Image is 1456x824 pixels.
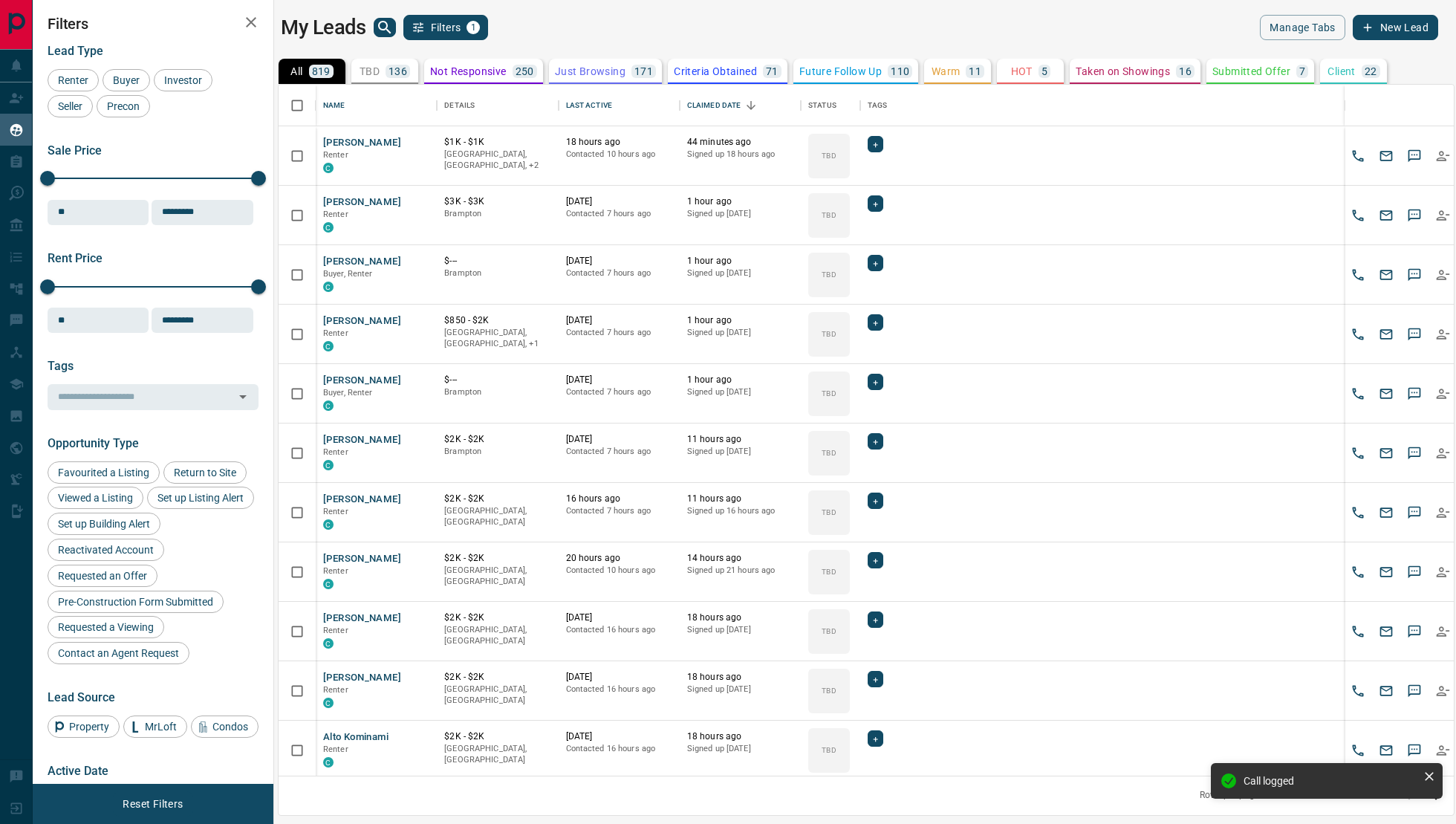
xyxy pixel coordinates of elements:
button: Email [1375,442,1397,464]
button: Sort [741,95,761,116]
div: Renter [48,69,99,91]
p: [DATE] [566,255,672,267]
p: Toronto [444,327,550,350]
p: 5 [1041,66,1047,77]
div: condos.ca [323,222,334,233]
svg: Sms [1407,743,1422,758]
div: condos.ca [323,519,334,530]
button: SMS [1403,739,1426,762]
span: + [873,137,878,152]
div: Name [323,85,345,126]
svg: Email [1379,505,1394,520]
p: Brampton [444,267,550,279]
svg: Call [1351,386,1365,401]
div: Details [444,85,475,126]
p: $--- [444,255,550,267]
button: Alto Kominami [323,730,389,744]
p: [DATE] [566,433,672,446]
p: 18 hours ago [566,136,672,149]
p: Submitted Offer [1212,66,1290,77]
div: Last Active [559,85,680,126]
svg: Sms [1407,505,1422,520]
p: [DATE] [566,611,672,624]
div: condos.ca [323,400,334,411]
button: Email [1375,680,1397,702]
svg: Call [1351,743,1365,758]
p: $3K - $3K [444,195,550,208]
svg: Reallocate [1435,684,1450,698]
div: condos.ca [323,163,334,173]
div: Return to Site [163,461,247,484]
span: Sale Price [48,143,102,158]
button: Call [1347,739,1369,762]
p: 11 [969,66,981,77]
button: Email [1375,204,1397,227]
span: Viewed a Listing [53,492,138,504]
p: 1 hour ago [687,374,793,386]
span: Requested an Offer [53,570,152,582]
span: + [873,315,878,330]
div: Status [801,85,860,126]
button: SMS [1403,145,1426,167]
div: Viewed a Listing [48,487,143,509]
span: Renter [323,507,348,516]
svg: Call [1351,149,1365,163]
div: Seller [48,95,93,117]
button: Reallocate [1431,323,1454,346]
svg: Reallocate [1435,565,1450,580]
p: Taken on Showings [1076,66,1170,77]
p: 16 hours ago [566,493,672,505]
p: TBD [822,685,836,696]
p: TBD [360,66,380,77]
svg: Email [1379,208,1394,223]
span: Set up Building Alert [53,518,155,530]
span: + [873,434,878,449]
div: Pre-Construction Form Submitted [48,591,224,613]
div: Tags [860,85,1345,126]
svg: Email [1379,267,1394,282]
span: Renter [323,150,348,160]
button: Manage Tabs [1260,15,1345,40]
div: Set up Building Alert [48,513,160,535]
button: Reallocate [1431,502,1454,524]
span: Rent Price [48,251,103,265]
div: Reactivated Account [48,539,164,561]
button: Email [1375,620,1397,643]
button: Email [1375,383,1397,405]
svg: Reallocate [1435,149,1450,163]
span: 1 [468,22,478,33]
div: Status [808,85,836,126]
svg: Email [1379,565,1394,580]
svg: Reallocate [1435,446,1450,461]
svg: Reallocate [1435,386,1450,401]
svg: Email [1379,386,1394,401]
p: Signed up [DATE] [687,624,793,636]
p: Contacted 16 hours ago [566,624,672,636]
p: [GEOGRAPHIC_DATA], [GEOGRAPHIC_DATA] [444,565,550,588]
span: Set up Listing Alert [152,492,249,504]
p: Signed up 16 hours ago [687,505,793,517]
p: Warm [932,66,961,77]
span: + [873,553,878,568]
p: $2K - $2K [444,433,550,446]
button: Reallocate [1431,680,1454,702]
svg: Email [1379,149,1394,163]
button: Call [1347,383,1369,405]
p: [DATE] [566,195,672,208]
span: Renter [323,685,348,695]
svg: Sms [1407,149,1422,163]
p: $2K - $2K [444,552,550,565]
button: Call [1347,502,1369,524]
button: SMS [1403,383,1426,405]
span: + [873,196,878,211]
div: Condos [191,716,259,738]
span: Condos [207,721,253,733]
div: Buyer [103,69,150,91]
p: 20 hours ago [566,552,672,565]
span: Precon [102,100,145,112]
button: Reallocate [1431,383,1454,405]
p: Contacted 7 hours ago [566,208,672,220]
p: TBD [822,566,836,577]
div: + [868,255,883,271]
p: Signed up [DATE] [687,446,793,458]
